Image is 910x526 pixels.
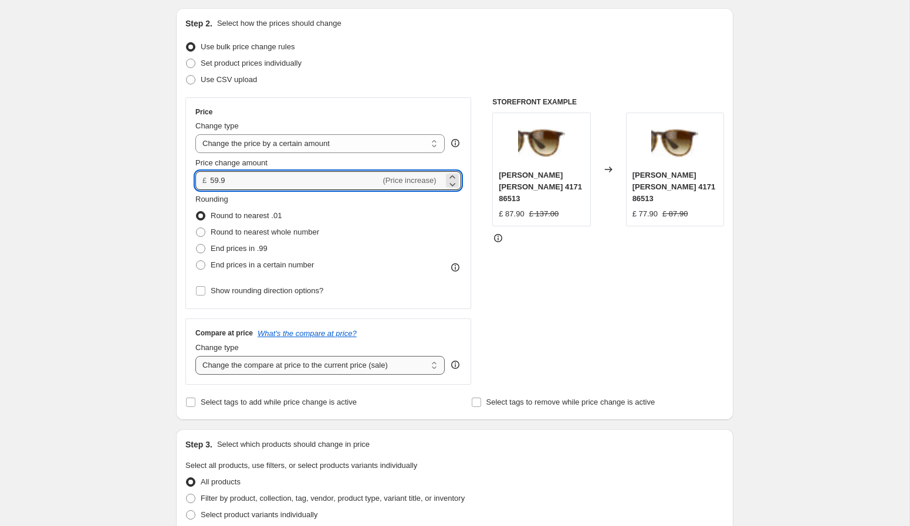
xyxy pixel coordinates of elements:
[211,286,323,295] span: Show rounding direction options?
[195,107,212,117] h3: Price
[632,171,716,203] span: [PERSON_NAME] [PERSON_NAME] 4171 86513
[383,176,437,185] span: (Price increase)
[217,18,341,29] p: Select how the prices should change
[201,398,357,406] span: Select tags to add while price change is active
[201,75,257,84] span: Use CSV upload
[201,510,317,519] span: Select product variants individually
[211,260,314,269] span: End prices in a certain number
[195,328,253,338] h3: Compare at price
[201,494,465,503] span: Filter by product, collection, tag, vendor, product type, variant title, or inventory
[449,359,461,371] div: help
[211,244,268,253] span: End prices in .99
[662,209,688,218] span: £ 87.90
[185,439,212,450] h2: Step 3.
[185,461,417,470] span: Select all products, use filters, or select products variants individually
[449,137,461,149] div: help
[195,343,239,352] span: Change type
[185,18,212,29] h2: Step 2.
[651,119,698,166] img: ray-ban-erika-4171-86513-hd-1_80x.jpg
[518,119,565,166] img: ray-ban-erika-4171-86513-hd-1_80x.jpg
[201,59,302,67] span: Set product prices individually
[258,329,357,338] button: What's the compare at price?
[195,195,228,203] span: Rounding
[210,171,380,190] input: -10.00
[499,209,524,218] span: £ 87.90
[211,228,319,236] span: Round to nearest whole number
[492,97,724,107] h6: STOREFRONT EXAMPLE
[499,171,582,203] span: [PERSON_NAME] [PERSON_NAME] 4171 86513
[529,209,559,218] span: £ 137.00
[632,209,658,218] span: £ 77.90
[201,42,295,51] span: Use bulk price change rules
[217,439,370,450] p: Select which products should change in price
[211,211,282,220] span: Round to nearest .01
[195,121,239,130] span: Change type
[486,398,655,406] span: Select tags to remove while price change is active
[195,158,268,167] span: Price change amount
[201,477,241,486] span: All products
[202,176,207,185] span: £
